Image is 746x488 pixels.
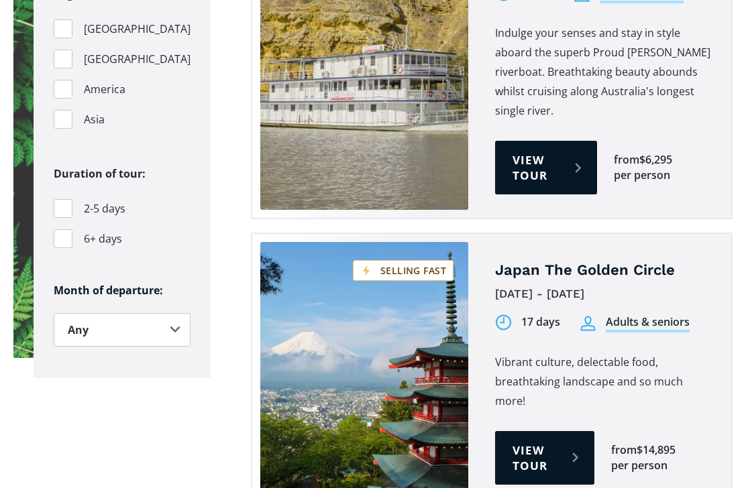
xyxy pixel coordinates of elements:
span: America [84,80,125,99]
span: [GEOGRAPHIC_DATA] [84,20,191,38]
a: View tour [495,141,597,194]
div: from [611,442,637,458]
div: $14,895 [637,442,676,458]
div: Adults & seniors [606,314,690,332]
span: Asia [84,111,105,129]
div: 17 [521,314,533,330]
div: per person [611,458,668,473]
div: from [614,152,639,168]
h4: Japan The Golden Circle [495,261,711,280]
h6: Month of departure: [54,284,191,298]
div: $6,295 [639,152,672,168]
span: [GEOGRAPHIC_DATA] [84,50,191,68]
a: View tour [495,431,594,485]
div: days [536,314,560,330]
legend: Duration of tour: [54,164,146,184]
p: Vibrant culture, delectable food, breathtaking landscape and so much more! [495,353,711,411]
p: Indulge your senses and stay in style aboard the superb Proud [PERSON_NAME] riverboat. Breathtaki... [495,23,711,121]
div: [DATE] - [DATE] [495,284,711,304]
div: per person [614,168,670,183]
span: 2-5 days [84,200,125,218]
span: 6+ days [84,230,122,248]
